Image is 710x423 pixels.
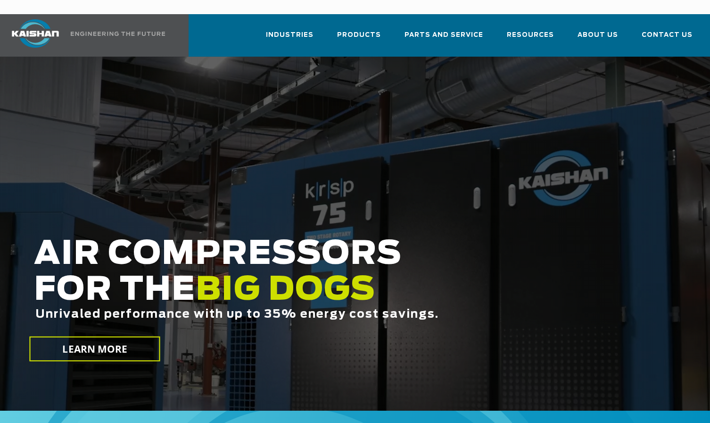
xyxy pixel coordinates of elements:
span: BIG DOGS [196,274,376,306]
a: Industries [266,23,314,55]
a: LEARN MORE [30,337,161,362]
span: Parts and Service [405,30,483,41]
a: About Us [578,23,618,55]
span: Products [337,30,381,41]
a: Resources [507,23,554,55]
span: Resources [507,30,554,41]
a: Products [337,23,381,55]
h2: AIR COMPRESSORS FOR THE [34,237,567,350]
span: LEARN MORE [63,342,128,356]
span: Contact Us [642,30,693,41]
span: About Us [578,30,618,41]
a: Contact Us [642,23,693,55]
img: Engineering the future [71,32,165,36]
span: Unrivaled performance with up to 35% energy cost savings. [35,309,439,320]
span: Industries [266,30,314,41]
a: Parts and Service [405,23,483,55]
